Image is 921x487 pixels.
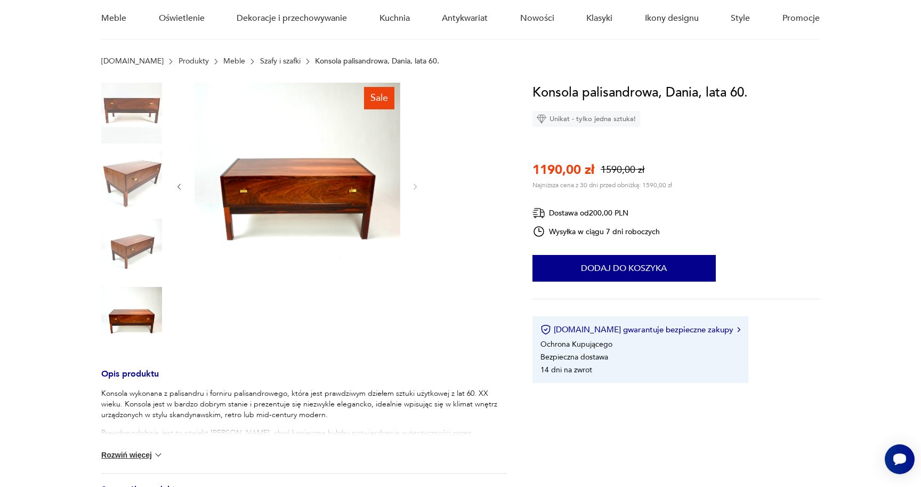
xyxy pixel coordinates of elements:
p: 1590,00 zł [601,163,644,177]
div: Dostawa od 200,00 PLN [532,206,660,220]
img: Ikona diamentu [537,114,546,124]
img: Ikona certyfikatu [540,324,551,335]
div: Unikat - tylko jedna sztuka! [532,111,640,127]
img: Zdjęcie produktu Konsola palisandrowa, Dania, lata 60. [101,83,162,143]
iframe: Smartsupp widget button [885,444,915,474]
a: Meble [223,57,245,66]
h1: Konsola palisandrowa, Dania, lata 60. [532,83,748,103]
a: Produkty [179,57,209,66]
img: Zdjęcie produktu Konsola palisandrowa, Dania, lata 60. [101,151,162,212]
img: Zdjęcie produktu Konsola palisandrowa, Dania, lata 60. [195,83,400,289]
img: chevron down [153,450,164,460]
a: [DOMAIN_NAME] [101,57,164,66]
button: [DOMAIN_NAME] gwarantuje bezpieczne zakupy [540,324,740,335]
button: Rozwiń więcej [101,450,163,460]
p: Konsola palisandrowa, Dania, lata 60. [315,57,439,66]
a: Szafy i szafki [260,57,301,66]
li: Ochrona Kupującego [540,339,612,349]
li: 14 dni na zwrot [540,365,592,375]
div: Wysyłka w ciągu 7 dni roboczych [532,225,660,238]
p: Prawdopodobnie jest to ptojekt [PERSON_NAME], choć konieczne byłoby potwierdzenie autentyczności ... [101,428,507,449]
li: Bezpieczna dostawa [540,352,608,362]
div: Sale [364,87,394,109]
p: Najniższa cena z 30 dni przed obniżką: 1590,00 zł [532,181,672,189]
img: Ikona dostawy [532,206,545,220]
img: Zdjęcie produktu Konsola palisandrowa, Dania, lata 60. [101,219,162,280]
img: Ikona strzałki w prawo [737,327,740,332]
p: Konsola wykonana z palisandru i forniru palisandrowego, która jest prawdziwym dziełem sztuki użyt... [101,388,507,420]
p: 1190,00 zł [532,161,594,179]
button: Dodaj do koszyka [532,255,716,282]
h3: Opis produktu [101,371,507,388]
img: Zdjęcie produktu Konsola palisandrowa, Dania, lata 60. [101,287,162,348]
